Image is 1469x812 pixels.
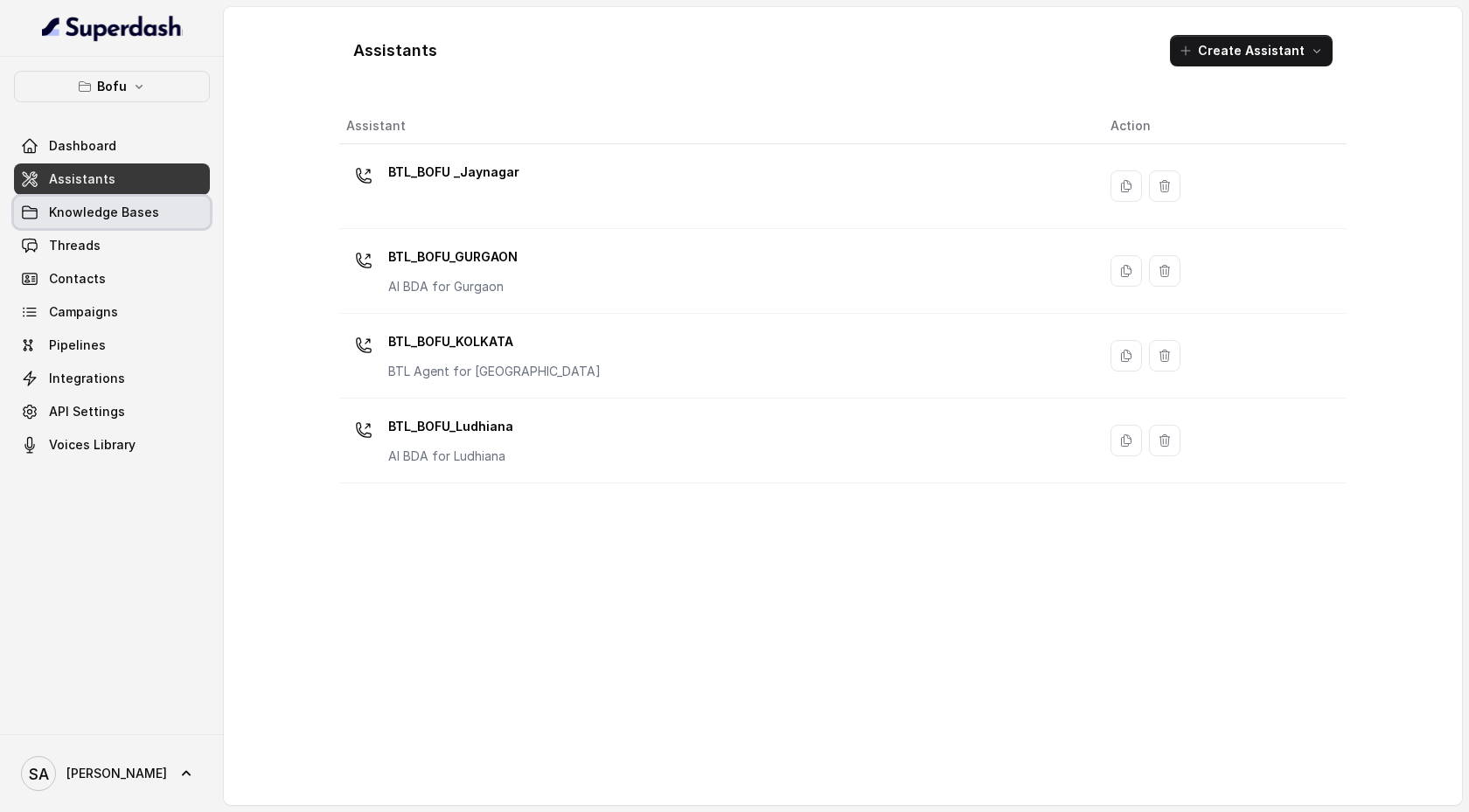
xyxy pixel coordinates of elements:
span: Integrations [49,370,125,387]
a: Assistants [14,163,210,195]
span: Voices Library [49,436,136,454]
a: Integrations [14,363,210,394]
th: Assistant [339,108,1097,144]
text: SA [29,765,49,783]
span: Assistants [49,170,115,188]
img: light.svg [42,14,183,42]
p: AI BDA for Gurgaon [388,278,518,295]
p: AI BDA for Ludhiana [388,448,513,465]
a: Voices Library [14,429,210,461]
p: BTL_BOFU_Ludhiana [388,413,513,441]
a: Dashboard [14,130,210,162]
span: [PERSON_NAME] [66,765,167,782]
span: Pipelines [49,337,106,354]
span: Threads [49,237,101,254]
p: BTL Agent for [GEOGRAPHIC_DATA] [388,363,601,380]
th: Action [1097,108,1347,144]
span: Knowledge Bases [49,204,159,221]
p: BTL_BOFU_GURGAON [388,243,518,271]
a: API Settings [14,396,210,427]
button: Bofu [14,71,210,102]
a: Knowledge Bases [14,197,210,228]
a: Campaigns [14,296,210,328]
span: Dashboard [49,137,116,155]
button: Create Assistant [1170,35,1333,66]
h1: Assistants [353,37,437,65]
p: BTL_BOFU_KOLKATA [388,328,601,356]
p: Bofu [97,76,127,97]
a: Pipelines [14,330,210,361]
p: BTL_BOFU _Jaynagar [388,158,519,186]
a: Threads [14,230,210,261]
span: Campaigns [49,303,118,321]
a: [PERSON_NAME] [14,749,210,798]
span: Contacts [49,270,106,288]
a: Contacts [14,263,210,295]
span: API Settings [49,403,125,420]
